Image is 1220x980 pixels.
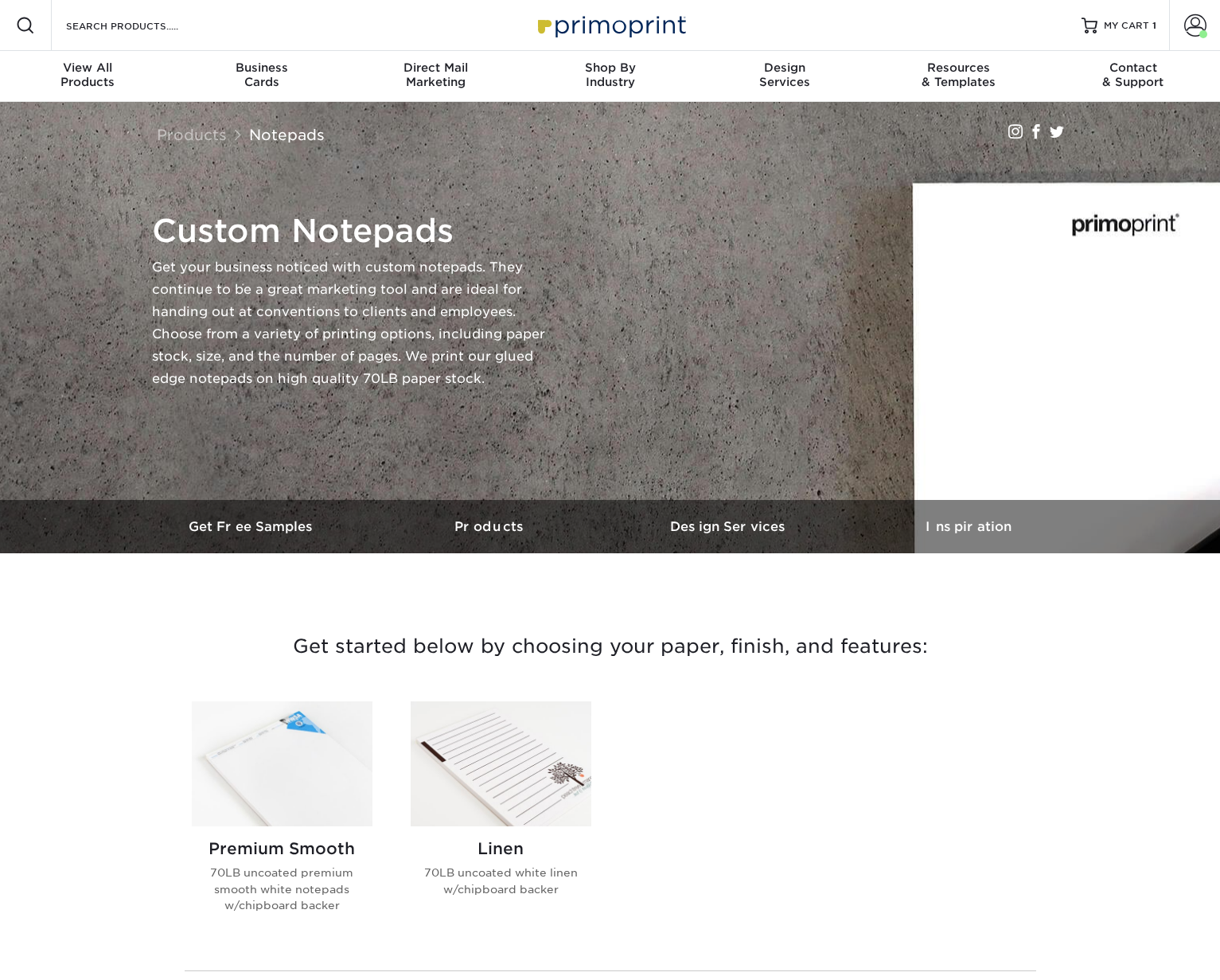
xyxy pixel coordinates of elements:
[174,61,349,75] span: Business
[133,500,372,553] a: Get Free Samples
[531,8,690,42] img: Primoprint
[871,51,1046,102] a: Resources& Templates
[411,865,591,897] p: 70LB uncoated white linen w/chipboard backer
[1046,61,1220,75] span: Contact
[372,500,610,553] a: Products
[349,51,523,102] a: Direct MailMarketing
[192,701,372,826] img: Premium Smooth Notepads
[152,212,550,250] h1: Custom Notepads
[157,126,227,143] a: Products
[849,519,1088,534] h3: Inspiration
[64,16,220,35] input: SEARCH PRODUCTS.....
[871,61,1046,89] div: & Templates
[349,61,523,89] div: Marketing
[145,611,1076,682] h3: Get started below by choosing your paper, finish, and features:
[192,839,372,858] h2: Premium Smooth
[133,519,372,534] h3: Get Free Samples
[249,126,325,143] a: Notepads
[411,701,591,939] a: Linen Notepads Linen 70LB uncoated white linen w/chipboard backer
[372,519,610,534] h3: Products
[1046,51,1220,102] a: Contact& Support
[697,61,871,89] div: Services
[411,701,591,826] img: Linen Notepads
[152,256,550,390] p: Get your business noticed with custom notepads. They continue to be a great marketing tool and ar...
[411,839,591,858] h2: Linen
[192,865,372,913] p: 70LB uncoated premium smooth white notepads w/chipboard backer
[523,51,697,102] a: Shop ByIndustry
[697,61,871,75] span: Design
[1104,19,1149,33] span: MY CART
[1152,20,1156,31] span: 1
[610,519,849,534] h3: Design Services
[1046,61,1220,89] div: & Support
[523,61,697,75] span: Shop By
[174,51,349,102] a: BusinessCards
[192,701,372,939] a: Premium Smooth Notepads Premium Smooth 70LB uncoated premium smooth white notepads w/chipboard ba...
[523,61,697,89] div: Industry
[610,500,849,553] a: Design Services
[174,61,349,89] div: Cards
[871,61,1046,75] span: Resources
[697,51,871,102] a: DesignServices
[349,61,523,75] span: Direct Mail
[849,500,1088,553] a: Inspiration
